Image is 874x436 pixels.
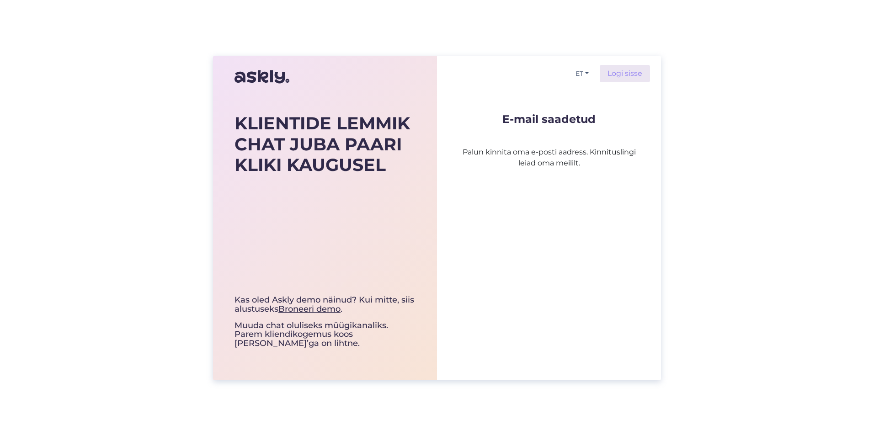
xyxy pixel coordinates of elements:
[234,66,289,88] img: Askly
[572,67,592,80] button: ET
[459,113,639,125] p: E-mail saadetud
[234,113,416,175] div: KLIENTIDE LEMMIK CHAT JUBA PAARI KLIKI KAUGUSEL
[234,296,416,348] div: Muuda chat oluliseks müügikanaliks. Parem kliendikogemus koos [PERSON_NAME]’ga on lihtne.
[278,304,341,314] a: Broneeri demo
[459,125,639,169] p: Palun kinnita oma e-posti aadress. Kinnituslingi leiad oma meililt.
[600,65,650,82] a: Logi sisse
[234,296,416,314] div: Kas oled Askly demo näinud? Kui mitte, siis alustuseks .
